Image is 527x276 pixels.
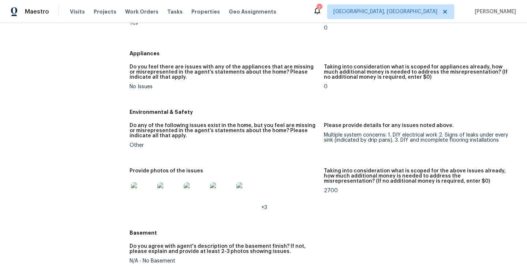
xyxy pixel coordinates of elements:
[333,8,437,15] span: [GEOGRAPHIC_DATA], [GEOGRAPHIC_DATA]
[130,229,518,236] h5: Basement
[130,108,518,116] h5: Environmental & Safety
[324,168,512,184] h5: Taking into consideration what is scoped for the above issues already, how much additional money ...
[167,9,183,14] span: Tasks
[324,133,512,143] div: Multiple system concerns: 1. DIY electrical work 2. Signs of leaks under every sink (indicated by...
[125,8,158,15] span: Work Orders
[324,188,512,193] div: 2700
[130,123,318,138] h5: Do any of the following issues exist in the home, but you feel are missing or misrepresented in t...
[130,143,318,148] div: Other
[191,8,220,15] span: Properties
[317,4,322,12] div: 7
[130,84,318,89] div: No Issues
[130,258,318,264] div: N/A - No Basement
[25,8,49,15] span: Maestro
[229,8,276,15] span: Geo Assignments
[324,26,512,31] div: 0
[130,168,203,174] h5: Provide photos of the issues
[130,50,518,57] h5: Appliances
[130,244,318,254] h5: Do you agree with agent's description of the basement finish? If not, please explain and provide ...
[324,64,512,80] h5: Taking into consideration what is scoped for appliances already, how much additional money is nee...
[324,84,512,89] div: 0
[261,205,267,210] span: +3
[130,20,318,26] div: Yes
[70,8,85,15] span: Visits
[130,64,318,80] h5: Do you feel there are issues with any of the appliances that are missing or misrepresented in the...
[94,8,116,15] span: Projects
[472,8,516,15] span: [PERSON_NAME]
[324,123,454,128] h5: Please provide details for any issues noted above.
